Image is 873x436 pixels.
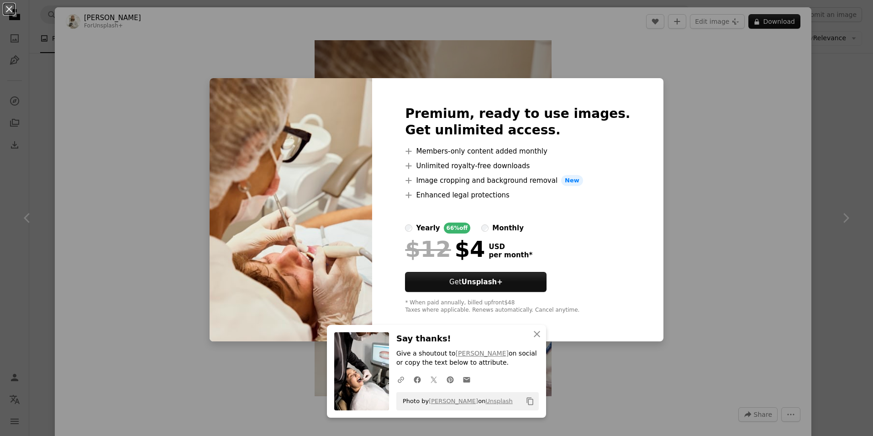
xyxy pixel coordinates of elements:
[405,237,485,261] div: $4
[405,299,630,314] div: * When paid annually, billed upfront $48 Taxes where applicable. Renews automatically. Cancel any...
[444,223,471,234] div: 66% off
[398,394,513,409] span: Photo by on
[485,398,512,404] a: Unsplash
[405,146,630,157] li: Members-only content added monthly
[409,370,426,388] a: Share on Facebook
[462,278,503,286] strong: Unsplash+
[489,251,532,259] span: per month *
[492,223,524,234] div: monthly
[405,175,630,186] li: Image cropping and background removal
[405,237,451,261] span: $12
[456,350,509,357] a: [PERSON_NAME]
[429,398,478,404] a: [PERSON_NAME]
[405,272,547,292] button: GetUnsplash+
[405,224,412,232] input: yearly66%off
[405,160,630,171] li: Unlimited royalty-free downloads
[481,224,489,232] input: monthly
[210,78,372,341] img: premium_photo-1674575134867-cb7623d39bdb
[426,370,442,388] a: Share on Twitter
[458,370,475,388] a: Share over email
[396,349,539,367] p: Give a shoutout to on social or copy the text below to attribute.
[416,223,440,234] div: yearly
[522,393,538,409] button: Copy to clipboard
[405,190,630,201] li: Enhanced legal protections
[396,332,539,346] h3: Say thanks!
[561,175,583,186] span: New
[405,106,630,138] h2: Premium, ready to use images. Get unlimited access.
[489,243,532,251] span: USD
[442,370,458,388] a: Share on Pinterest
